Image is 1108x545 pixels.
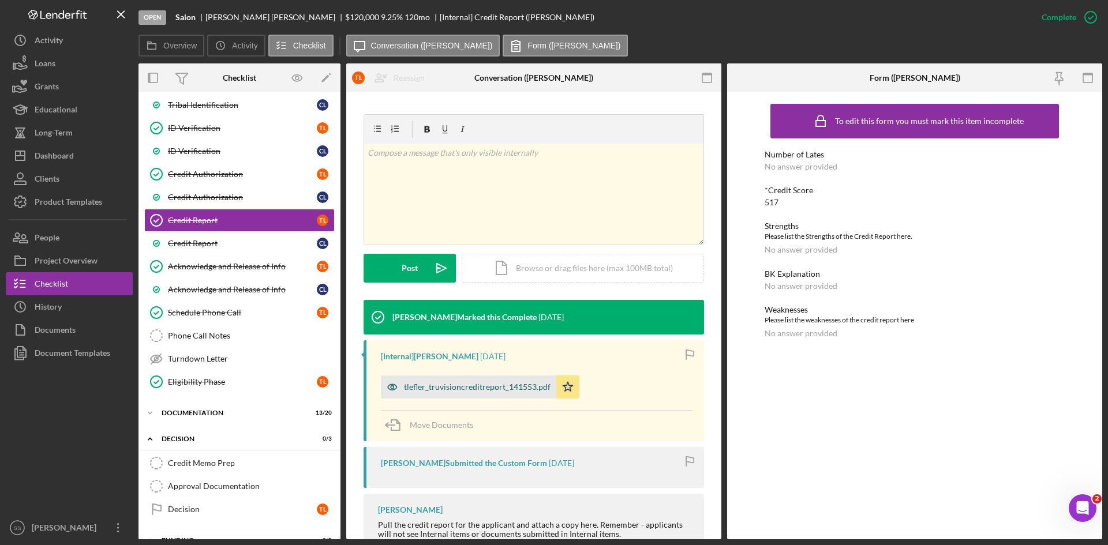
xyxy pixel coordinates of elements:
[144,116,335,140] a: ID VerificationTL
[29,516,104,542] div: [PERSON_NAME]
[6,29,133,52] button: Activity
[35,121,73,147] div: Long-Term
[168,331,334,340] div: Phone Call Notes
[6,295,133,318] button: History
[6,75,133,98] a: Grants
[6,516,133,539] button: SS[PERSON_NAME]
[6,98,133,121] button: Educational
[404,382,551,392] div: tlefler_truvisioncreditreport_141553.pdf
[870,73,960,82] div: Form ([PERSON_NAME])
[765,269,1065,279] div: BK Explanation
[162,537,303,544] div: Funding
[144,232,335,255] a: Credit ReportCL
[1069,494,1096,522] iframe: Intercom live chat
[144,278,335,301] a: Acknowledge and Release of InfoCL
[6,190,133,213] a: Product Templates
[144,186,335,209] a: Credit AuthorizationCL
[6,318,133,341] a: Documents
[6,226,133,249] button: People
[311,409,332,416] div: 13 / 20
[168,193,317,202] div: Credit Authorization
[144,140,335,163] a: ID VerificationCL
[317,261,328,272] div: T L
[1042,6,1076,29] div: Complete
[6,121,133,144] button: Long-Term
[364,254,456,283] button: Post
[6,167,133,190] a: Clients
[549,458,574,468] time: 2025-08-04 19:18
[440,13,594,22] div: [Internal] Credit Report ([PERSON_NAME])
[223,73,256,82] div: Checklist
[311,435,332,442] div: 0 / 3
[168,216,317,225] div: Credit Report
[346,35,500,57] button: Conversation ([PERSON_NAME])
[317,503,328,515] div: T L
[317,168,328,180] div: T L
[311,537,332,544] div: 0 / 8
[138,35,204,57] button: Overview
[35,190,102,216] div: Product Templates
[317,376,328,388] div: T L
[765,186,1065,195] div: *Credit Score
[381,411,485,439] button: Move Documents
[168,458,334,468] div: Credit Memo Prep
[35,52,55,78] div: Loans
[317,307,328,318] div: T L
[144,452,335,475] a: Credit Memo Prep
[765,281,837,291] div: No answer provided
[168,239,317,248] div: Credit Report
[144,301,335,324] a: Schedule Phone CallTL
[35,226,59,252] div: People
[6,272,133,295] a: Checklist
[162,435,303,442] div: Decision
[144,163,335,186] a: Credit AuthorizationTL
[168,354,334,363] div: Turndown Letter
[6,249,133,272] a: Project Overview
[168,377,317,386] div: Eligibility Phase
[35,318,76,344] div: Documents
[6,341,133,364] button: Document Templates
[394,66,425,89] div: Reassign
[168,285,317,294] div: Acknowledge and Release of Info
[474,73,593,82] div: Conversation ([PERSON_NAME])
[765,329,837,338] div: No answer provided
[35,144,74,170] div: Dashboard
[6,52,133,75] a: Loans
[765,162,837,171] div: No answer provided
[14,525,21,531] text: SS
[35,75,59,101] div: Grants
[345,12,379,22] span: $120,000
[35,272,68,298] div: Checklist
[268,35,334,57] button: Checklist
[144,255,335,278] a: Acknowledge and Release of InfoTL
[317,215,328,226] div: T L
[175,13,196,22] b: Salon
[207,35,265,57] button: Activity
[765,314,1065,326] div: Please list the weaknesses of the credit report here
[378,520,692,539] div: Pull the credit report for the applicant and attach a copy here. Remember - applicants will not s...
[138,10,166,25] div: Open
[1092,494,1102,503] span: 2
[381,375,579,399] button: tlefler_truvisioncreditreport_141553.pdf
[6,144,133,167] button: Dashboard
[480,352,506,361] time: 2025-08-04 19:18
[168,100,317,110] div: Tribal Identification
[317,122,328,134] div: T L
[35,341,110,367] div: Document Templates
[35,295,62,321] div: History
[346,66,436,89] button: TLReassign
[232,41,257,50] label: Activity
[765,245,837,254] div: No answer provided
[765,221,1065,231] div: Strengths
[35,98,77,124] div: Educational
[317,99,328,111] div: C L
[144,498,335,521] a: DecisionTL
[317,238,328,249] div: C L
